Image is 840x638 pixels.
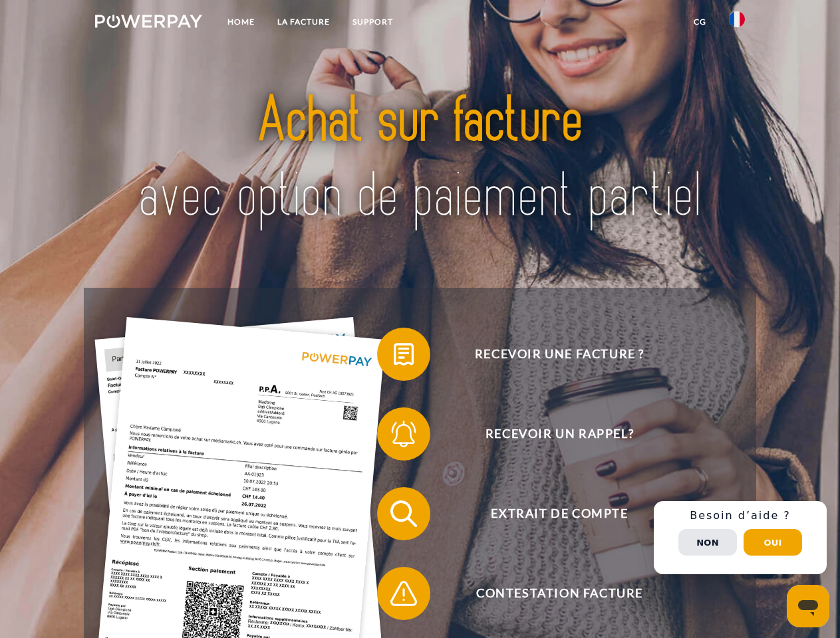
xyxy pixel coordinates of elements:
h3: Besoin d’aide ? [662,509,819,522]
span: Recevoir une facture ? [396,328,722,381]
a: Home [216,10,266,34]
img: qb_search.svg [387,497,420,530]
iframe: Bouton de lancement de la fenêtre de messagerie [787,585,829,627]
button: Recevoir un rappel? [377,407,723,461]
button: Contestation Facture [377,567,723,620]
span: Contestation Facture [396,567,722,620]
button: Oui [744,529,802,556]
img: qb_bell.svg [387,417,420,451]
img: qb_bill.svg [387,338,420,371]
button: Extrait de compte [377,487,723,540]
a: Support [341,10,404,34]
img: fr [729,11,745,27]
span: Extrait de compte [396,487,722,540]
img: logo-powerpay-white.svg [95,15,202,28]
img: title-powerpay_fr.svg [127,64,713,255]
div: Schnellhilfe [654,501,827,574]
img: qb_warning.svg [387,577,420,610]
a: LA FACTURE [266,10,341,34]
button: Recevoir une facture ? [377,328,723,381]
a: CG [682,10,718,34]
button: Non [678,529,737,556]
span: Recevoir un rappel? [396,407,722,461]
